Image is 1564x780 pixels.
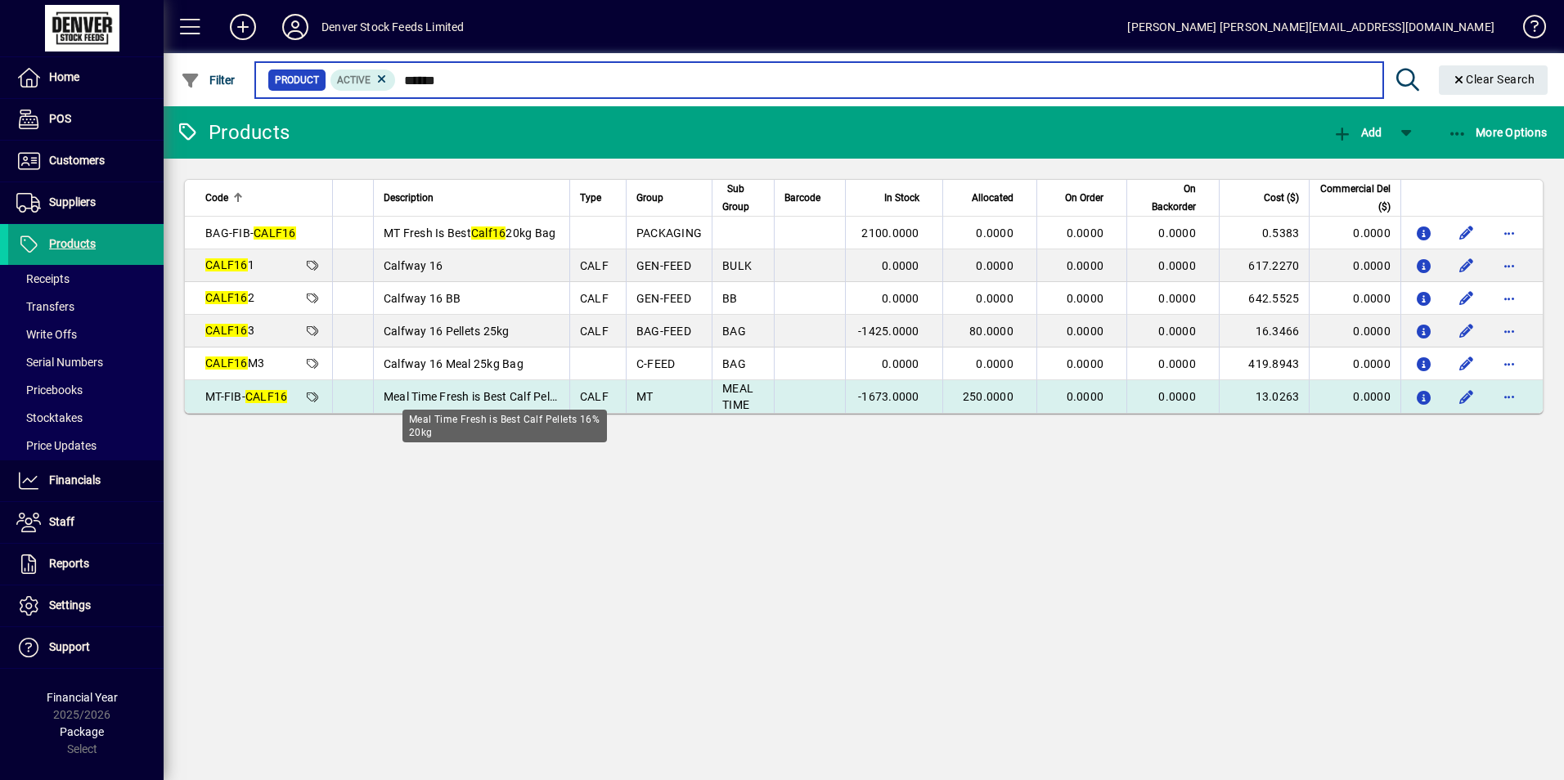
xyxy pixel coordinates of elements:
[16,383,83,397] span: Pricebooks
[1158,325,1196,338] span: 0.0000
[1219,347,1309,380] td: 419.8943
[1454,220,1480,246] button: Edit
[636,226,702,240] span: PACKAGING
[49,195,96,208] span: Suppliers
[858,390,919,403] span: -1673.0000
[861,226,919,240] span: 2100.0000
[1067,259,1104,272] span: 0.0000
[1127,14,1494,40] div: [PERSON_NAME] [PERSON_NAME][EMAIL_ADDRESS][DOMAIN_NAME]
[722,180,764,216] div: Sub Group
[1158,292,1196,305] span: 0.0000
[205,258,254,271] span: 1
[1067,390,1104,403] span: 0.0000
[722,357,746,370] span: BAG
[1219,217,1309,249] td: 0.5383
[181,74,236,87] span: Filter
[1454,318,1480,344] button: Edit
[49,640,90,653] span: Support
[1309,380,1400,413] td: 0.0000
[1454,351,1480,377] button: Edit
[1454,253,1480,279] button: Edit
[1067,226,1104,240] span: 0.0000
[471,226,506,240] em: Calf16
[177,65,240,95] button: Filter
[8,502,164,543] a: Staff
[856,189,934,207] div: In Stock
[8,57,164,98] a: Home
[337,74,371,86] span: Active
[49,70,79,83] span: Home
[49,112,71,125] span: POS
[384,357,524,370] span: Calfway 16 Meal 25kg Bag
[963,390,1013,403] span: 250.0000
[953,189,1028,207] div: Allocated
[8,460,164,501] a: Financials
[722,259,752,272] span: BULK
[384,189,560,207] div: Description
[1496,318,1522,344] button: More options
[16,300,74,313] span: Transfers
[16,356,103,369] span: Serial Numbers
[49,154,105,167] span: Customers
[1219,315,1309,347] td: 16.3466
[636,292,691,305] span: GEN-FEED
[976,226,1013,240] span: 0.0000
[1319,180,1391,216] span: Commercial Del ($)
[636,325,691,338] span: BAG-FEED
[1158,226,1196,240] span: 0.0000
[722,382,753,411] span: MEAL TIME
[722,180,749,216] span: Sub Group
[245,390,288,403] em: CALF16
[8,265,164,293] a: Receipts
[16,328,77,341] span: Write Offs
[205,390,287,403] span: MT-FIB-
[882,292,919,305] span: 0.0000
[1328,118,1386,147] button: Add
[384,390,622,403] span: Meal Time Fresh is Best Calf Pellets 16% 20kg
[8,293,164,321] a: Transfers
[1454,383,1480,410] button: Edit
[1439,65,1548,95] button: Clear
[8,432,164,459] a: Price Updates
[1496,285,1522,312] button: More options
[976,259,1013,272] span: 0.0000
[1219,380,1309,413] td: 13.0263
[384,259,443,272] span: Calfway 16
[976,357,1013,370] span: 0.0000
[784,189,835,207] div: Barcode
[1158,390,1196,403] span: 0.0000
[384,325,510,338] span: Calfway 16 Pellets 25kg
[1496,253,1522,279] button: More options
[580,189,616,207] div: Type
[1309,282,1400,315] td: 0.0000
[1219,282,1309,315] td: 642.5525
[1333,126,1382,139] span: Add
[882,259,919,272] span: 0.0000
[1496,351,1522,377] button: More options
[1158,259,1196,272] span: 0.0000
[636,259,691,272] span: GEN-FEED
[580,189,601,207] span: Type
[1309,315,1400,347] td: 0.0000
[1309,217,1400,249] td: 0.0000
[205,291,254,304] span: 2
[16,272,70,285] span: Receipts
[1444,118,1552,147] button: More Options
[49,515,74,528] span: Staff
[972,189,1013,207] span: Allocated
[1309,249,1400,282] td: 0.0000
[49,557,89,570] span: Reports
[205,324,254,337] span: 3
[384,292,461,305] span: Calfway 16 BB
[1067,292,1104,305] span: 0.0000
[858,325,919,338] span: -1425.0000
[636,189,663,207] span: Group
[205,189,228,207] span: Code
[269,12,321,42] button: Profile
[47,691,118,704] span: Financial Year
[1219,249,1309,282] td: 617.2270
[8,321,164,348] a: Write Offs
[8,376,164,404] a: Pricebooks
[205,324,248,337] em: CALF16
[884,189,919,207] span: In Stock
